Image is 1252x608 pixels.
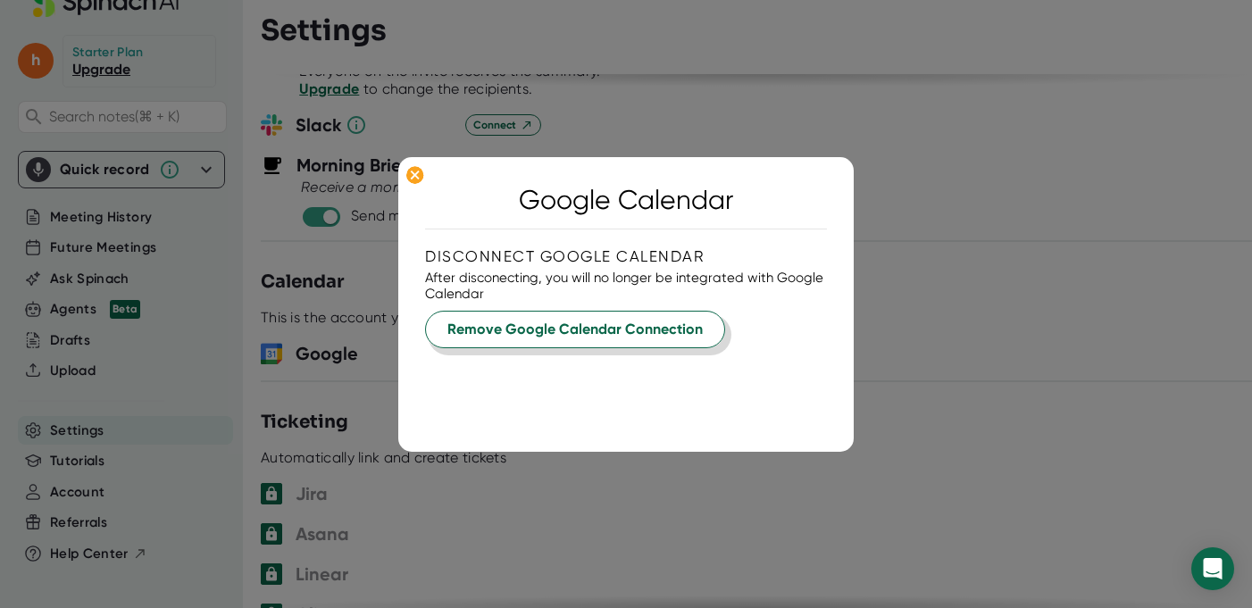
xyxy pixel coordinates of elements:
div: Open Intercom Messenger [1191,547,1234,590]
button: Remove Google Calendar Connection [425,311,725,348]
span: Remove Google Calendar Connection [447,319,703,340]
div: After disconecting, you will no longer be integrated with Google Calendar [425,270,827,302]
div: Disconnect Google Calendar [425,247,827,265]
div: Google Calendar [519,184,733,215]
